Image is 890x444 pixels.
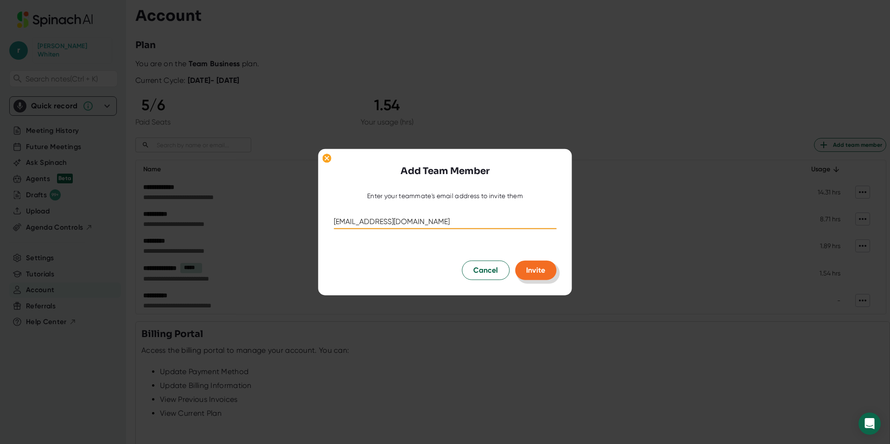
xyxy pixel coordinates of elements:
div: Enter your teammate's email address to invite them [367,192,523,200]
h3: Add Team Member [400,164,489,178]
span: Invite [526,265,545,274]
input: kale@acme.co [334,214,556,229]
button: Invite [515,260,556,280]
span: Cancel [473,264,498,275]
div: Open Intercom Messenger [858,413,881,435]
button: Cancel [462,260,509,280]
